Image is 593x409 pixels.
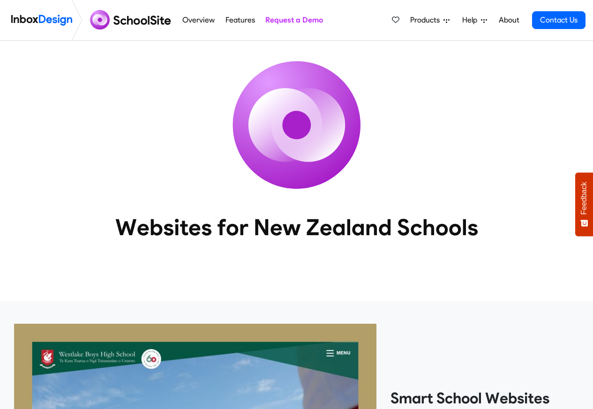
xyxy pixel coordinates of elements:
[74,213,519,241] heading: Websites for New Zealand Schools
[462,15,481,26] span: Help
[223,11,257,30] a: Features
[406,11,453,30] a: Products
[532,11,585,29] a: Contact Us
[180,11,218,30] a: Overview
[212,41,381,209] img: icon_schoolsite.svg
[390,389,579,408] heading: Smart School Websites
[580,182,588,215] span: Feedback
[458,11,491,30] a: Help
[496,11,522,30] a: About
[575,172,593,236] button: Feedback - Show survey
[410,15,443,26] span: Products
[86,9,177,31] img: schoolsite logo
[263,11,325,30] a: Request a Demo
